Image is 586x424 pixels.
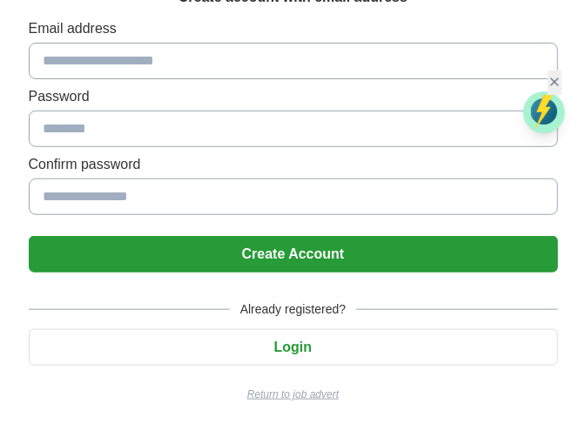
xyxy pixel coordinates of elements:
span: Already registered? [230,300,356,319]
label: Email address [29,18,558,39]
label: Confirm password [29,154,558,175]
label: Password [29,86,558,107]
a: Login [29,340,558,354]
button: Login [29,329,558,366]
a: Return to job advert [29,387,558,402]
button: Create Account [29,236,558,273]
